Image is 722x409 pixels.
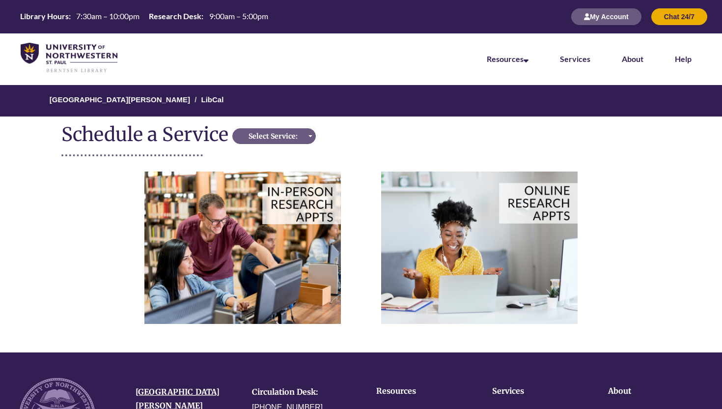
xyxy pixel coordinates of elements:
[201,95,224,104] a: LibCal
[16,11,72,22] th: Library Hours:
[16,11,272,23] a: Hours Today
[571,8,641,25] button: My Account
[651,8,707,25] button: Chat 24/7
[675,54,692,63] a: Help
[61,124,232,145] div: Schedule a Service
[16,11,272,22] table: Hours Today
[381,172,578,323] img: Online Appointments
[232,128,316,144] button: Select Service:
[50,95,190,104] a: [GEOGRAPHIC_DATA][PERSON_NAME]
[76,11,139,21] span: 7:30am – 10:00pm
[651,12,707,21] a: Chat 24/7
[560,54,590,63] a: Services
[571,12,641,21] a: My Account
[136,387,220,397] a: [GEOGRAPHIC_DATA]
[492,387,578,396] h4: Services
[608,387,694,396] h4: About
[235,131,310,141] div: Select Service:
[252,388,354,397] h4: Circulation Desk:
[61,85,661,117] nav: Breadcrumb
[21,43,117,73] img: UNWSP Library Logo
[209,11,268,21] span: 9:00am – 5:00pm
[145,11,205,22] th: Research Desk:
[144,172,341,323] img: In person Appointments
[622,54,643,63] a: About
[376,387,462,396] h4: Resources
[487,54,528,63] a: Resources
